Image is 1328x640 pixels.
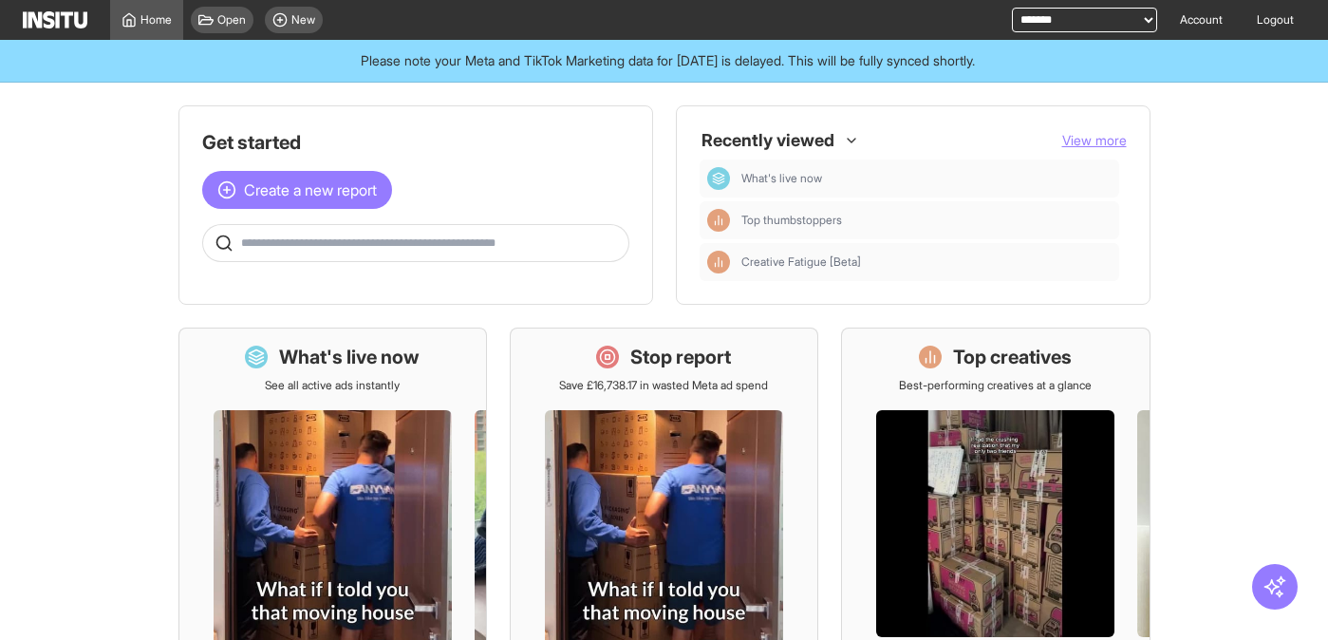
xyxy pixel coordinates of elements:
[291,12,315,28] span: New
[361,51,975,70] span: Please note your Meta and TikTok Marketing data for [DATE] is delayed. This will be fully synced ...
[741,171,822,186] span: What's live now
[1062,132,1127,148] span: View more
[630,344,731,370] h1: Stop report
[265,378,400,393] p: See all active ads instantly
[741,254,1112,270] span: Creative Fatigue [Beta]
[1062,131,1127,150] button: View more
[23,11,87,28] img: Logo
[244,179,377,201] span: Create a new report
[741,213,1112,228] span: Top thumbstoppers
[899,378,1092,393] p: Best-performing creatives at a glance
[202,171,392,209] button: Create a new report
[741,213,842,228] span: Top thumbstoppers
[707,209,730,232] div: Insights
[707,251,730,273] div: Insights
[279,344,420,370] h1: What's live now
[202,129,629,156] h1: Get started
[140,12,172,28] span: Home
[559,378,768,393] p: Save £16,738.17 in wasted Meta ad spend
[217,12,246,28] span: Open
[741,171,1112,186] span: What's live now
[953,344,1072,370] h1: Top creatives
[741,254,861,270] span: Creative Fatigue [Beta]
[707,167,730,190] div: Dashboard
